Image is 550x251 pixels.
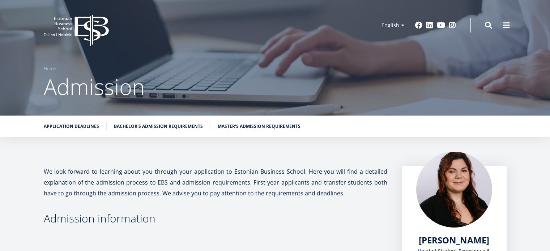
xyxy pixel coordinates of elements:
[114,123,203,130] a: Bachelor's admission requirements
[426,22,433,29] a: Linkedin
[44,166,387,199] p: We look forward to learning about you through your application to Estonian Business School. Here ...
[44,65,56,72] a: Home
[437,22,445,29] a: Youtube
[44,123,99,130] a: Application deadlines
[416,152,492,228] img: liina reimann
[44,72,145,101] span: Admission
[415,22,422,29] a: Facebook
[218,123,300,130] a: Master's admission requirements
[449,22,456,29] a: Instagram
[44,213,387,224] h3: Admission information
[419,234,489,246] span: [PERSON_NAME]
[419,235,489,246] a: [PERSON_NAME]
